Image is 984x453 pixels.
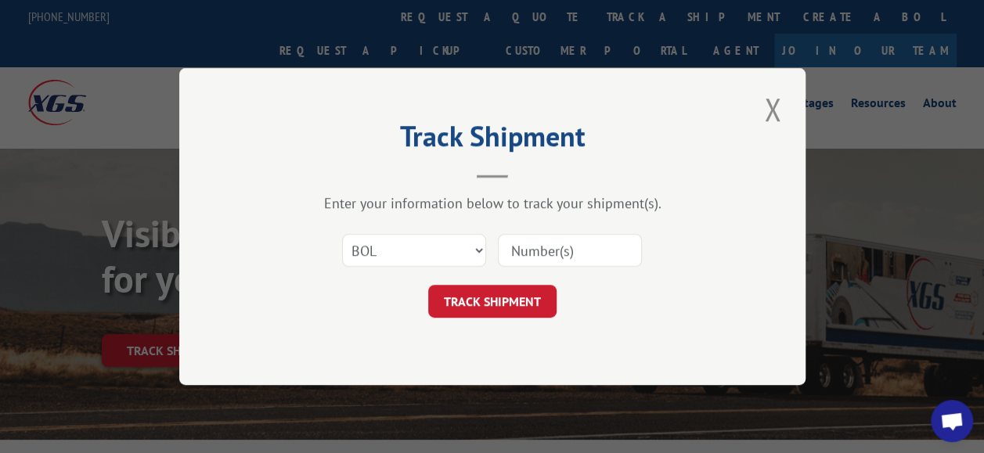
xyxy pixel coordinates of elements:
button: Close modal [759,88,786,131]
h2: Track Shipment [258,125,727,155]
input: Number(s) [498,234,642,267]
div: Enter your information below to track your shipment(s). [258,194,727,212]
a: Chat abierto [931,400,973,442]
button: TRACK SHIPMENT [428,285,557,318]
